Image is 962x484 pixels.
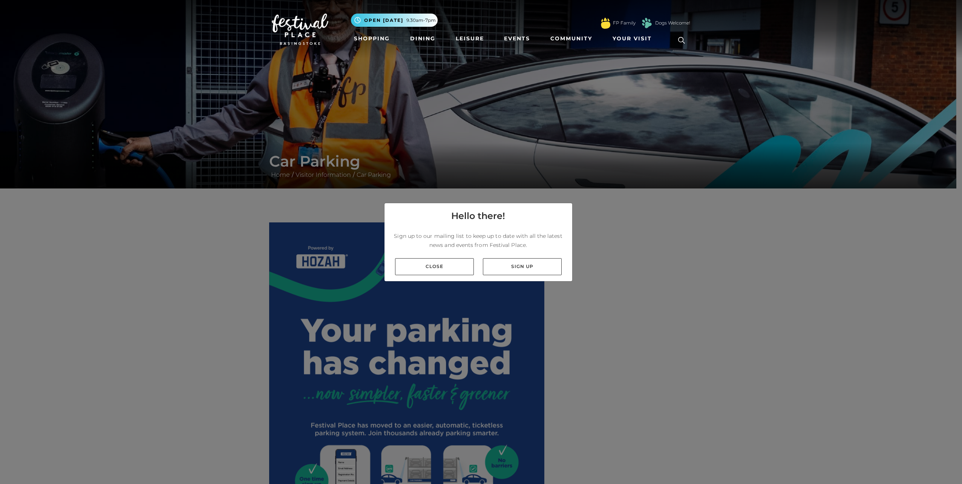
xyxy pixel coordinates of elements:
a: FP Family [613,20,636,26]
a: Leisure [453,32,487,46]
img: Festival Place Logo [272,14,328,45]
button: Open [DATE] 9.30am-7pm [351,14,438,27]
span: 9.30am-7pm [406,17,436,24]
p: Sign up to our mailing list to keep up to date with all the latest news and events from Festival ... [391,231,566,250]
a: Dogs Welcome! [655,20,690,26]
a: Close [395,258,474,275]
h4: Hello there! [451,209,505,223]
span: Open [DATE] [364,17,403,24]
a: Sign up [483,258,562,275]
a: Events [501,32,533,46]
a: Community [547,32,595,46]
span: Your Visit [613,35,652,43]
a: Shopping [351,32,393,46]
a: Your Visit [610,32,659,46]
a: Dining [407,32,438,46]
